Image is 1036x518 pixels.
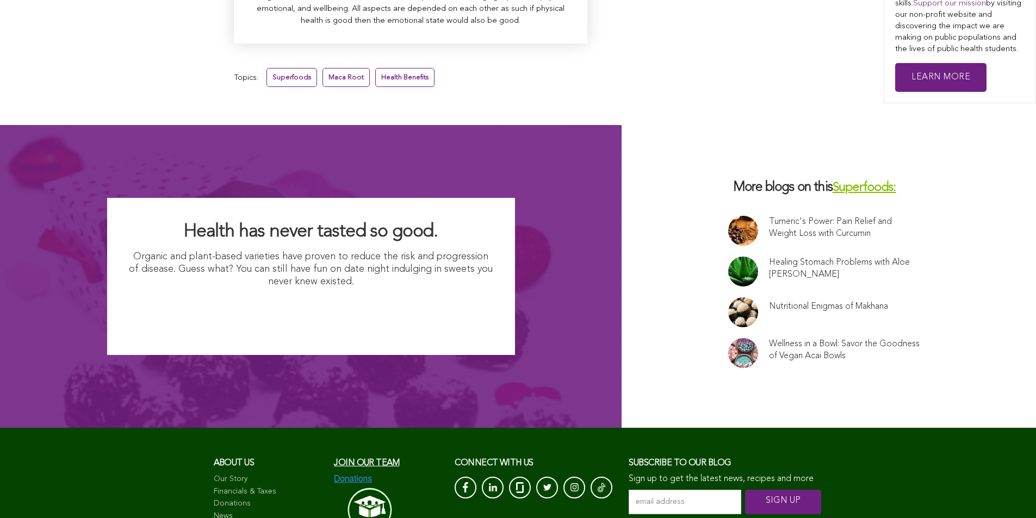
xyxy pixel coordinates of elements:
a: Donations [214,498,324,509]
a: Our Story [214,474,324,485]
a: Superfoods [266,68,317,87]
span: Topics: [234,71,258,85]
p: Organic and plant-based varieties have proven to reduce the risk and progression of disease. Gues... [129,251,493,289]
a: Tumeric's Power: Pain Relief and Weight Loss with Curcumin [769,216,920,240]
a: Learn More [895,63,987,92]
iframe: Chat Widget [982,466,1036,518]
a: Superfoods: [833,182,896,194]
a: Financials & Taxes [214,486,324,497]
img: Tik-Tok-Icon [598,482,605,493]
span: CONNECT with us [455,459,533,467]
a: Wellness in a Bowl: Savor the Goodness of Vegan Acai Bowls [769,338,920,362]
a: Healing Stomach Problems with Aloe [PERSON_NAME] [769,257,920,280]
input: SIGN UP [745,490,821,514]
a: Join our team [334,459,399,467]
img: Donations [334,474,372,484]
a: Nutritional Enigmas of Makhana [769,301,888,313]
p: Sign up to get the latest news, recipes and more [629,474,822,484]
h2: Health has never tasted so good. [129,220,493,244]
h3: Subscribe to our blog [629,455,822,471]
input: email address [629,490,741,514]
span: About us [214,459,255,467]
h3: More blogs on this [728,179,929,196]
a: Health Benefits [375,68,435,87]
img: glassdoor_White [516,482,524,493]
a: Maca Root [322,68,370,87]
img: I Want Organic Shopping For Less [204,294,418,333]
